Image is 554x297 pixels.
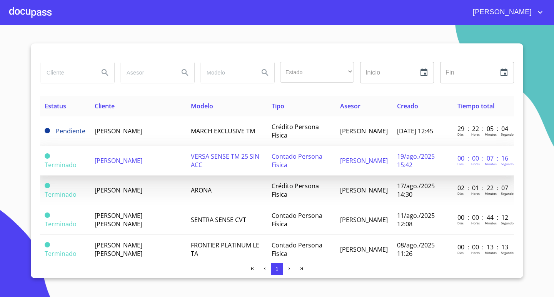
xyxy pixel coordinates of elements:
[457,124,509,133] p: 29 : 22 : 05 : 04
[501,162,515,166] p: Segundos
[95,241,142,258] span: [PERSON_NAME] [PERSON_NAME]
[45,153,50,159] span: Terminado
[95,156,142,165] span: [PERSON_NAME]
[272,123,319,139] span: Crédito Persona Física
[191,216,246,224] span: SENTRA SENSE CVT
[471,251,480,255] p: Horas
[96,63,114,82] button: Search
[280,62,354,83] div: ​
[471,191,480,196] p: Horas
[272,211,322,228] span: Contado Persona Física
[397,241,435,258] span: 08/ago./2025 11:26
[397,152,435,169] span: 19/ago./2025 15:42
[457,213,509,222] p: 00 : 00 : 44 : 12
[501,221,515,225] p: Segundos
[45,128,50,133] span: Pendiente
[340,186,388,194] span: [PERSON_NAME]
[191,241,259,258] span: FRONTIER PLATINUM LE TA
[457,251,464,255] p: Dias
[95,186,142,194] span: [PERSON_NAME]
[271,263,283,275] button: 1
[191,127,255,135] span: MARCH EXCLUSIVE TM
[457,191,464,196] p: Dias
[176,63,194,82] button: Search
[501,191,515,196] p: Segundos
[45,161,77,169] span: Terminado
[56,127,85,135] span: Pendiente
[275,266,278,272] span: 1
[501,132,515,136] p: Segundos
[467,6,536,18] span: [PERSON_NAME]
[95,211,142,228] span: [PERSON_NAME] [PERSON_NAME]
[340,156,388,165] span: [PERSON_NAME]
[457,162,464,166] p: Dias
[485,251,497,255] p: Minutos
[272,102,284,110] span: Tipo
[340,216,388,224] span: [PERSON_NAME]
[45,183,50,188] span: Terminado
[340,245,388,254] span: [PERSON_NAME]
[457,243,509,251] p: 00 : 00 : 13 : 13
[397,182,435,199] span: 17/ago./2025 14:30
[191,102,213,110] span: Modelo
[397,102,418,110] span: Creado
[95,102,115,110] span: Cliente
[45,220,77,228] span: Terminado
[40,62,93,83] input: search
[457,154,509,163] p: 00 : 00 : 07 : 16
[95,127,142,135] span: [PERSON_NAME]
[200,62,253,83] input: search
[45,190,77,199] span: Terminado
[256,63,274,82] button: Search
[471,132,480,136] p: Horas
[467,6,545,18] button: account of current user
[340,127,388,135] span: [PERSON_NAME]
[45,102,66,110] span: Estatus
[457,132,464,136] p: Dias
[191,152,259,169] span: VERSA SENSE TM 25 SIN ACC
[471,162,480,166] p: Horas
[485,162,497,166] p: Minutos
[457,184,509,192] p: 02 : 01 : 22 : 07
[397,127,433,135] span: [DATE] 12:45
[457,102,494,110] span: Tiempo total
[340,102,360,110] span: Asesor
[457,221,464,225] p: Dias
[501,251,515,255] p: Segundos
[272,152,322,169] span: Contado Persona Física
[485,221,497,225] p: Minutos
[45,212,50,218] span: Terminado
[471,221,480,225] p: Horas
[45,249,77,258] span: Terminado
[272,241,322,258] span: Contado Persona Física
[191,186,212,194] span: ARONA
[485,132,497,136] p: Minutos
[45,242,50,247] span: Terminado
[272,182,319,199] span: Crédito Persona Física
[120,62,173,83] input: search
[397,211,435,228] span: 11/ago./2025 12:08
[485,191,497,196] p: Minutos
